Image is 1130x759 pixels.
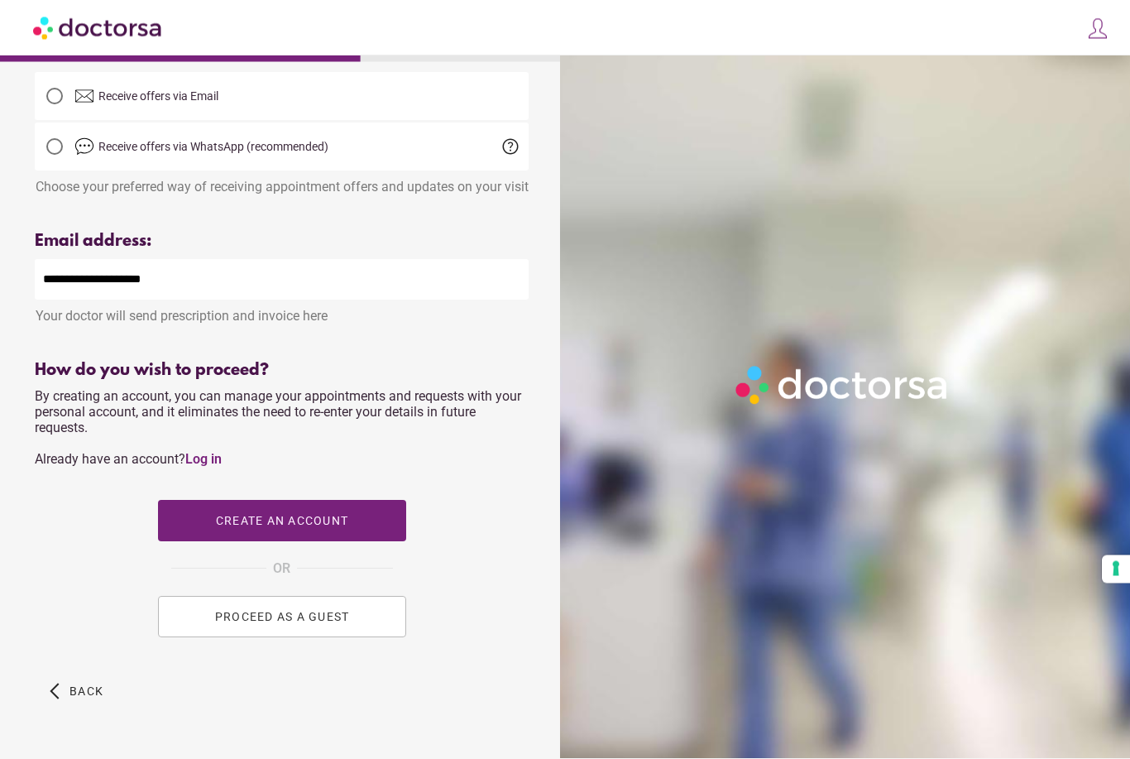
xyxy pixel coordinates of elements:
span: By creating an account, you can manage your appointments and requests with your personal account,... [35,389,521,468]
a: Log in [185,452,222,468]
span: PROCEED AS A GUEST [214,611,349,624]
button: Create an account [158,501,406,542]
div: Your doctor will send prescription and invoice here [35,300,529,324]
span: OR [273,559,290,580]
span: Create an account [215,515,347,528]
div: Email address: [35,233,529,252]
button: Your consent preferences for tracking technologies [1102,555,1130,584]
img: chat [74,137,94,157]
span: Receive offers via WhatsApp (recommended) [98,141,328,154]
img: Logo-Doctorsa-trans-White-partial-flat.png [730,360,955,411]
div: How do you wish to proceed? [35,362,529,381]
img: Doctorsa.com [33,9,164,46]
img: email [74,87,94,107]
button: arrow_back_ios Back [43,671,110,713]
span: Receive offers via Email [98,90,218,103]
div: Choose your preferred way of receiving appointment offers and updates on your visit [35,171,529,195]
span: Back [69,685,103,699]
span: help [500,137,520,157]
button: PROCEED AS A GUEST [158,597,406,638]
img: icons8-customer-100.png [1086,17,1109,41]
